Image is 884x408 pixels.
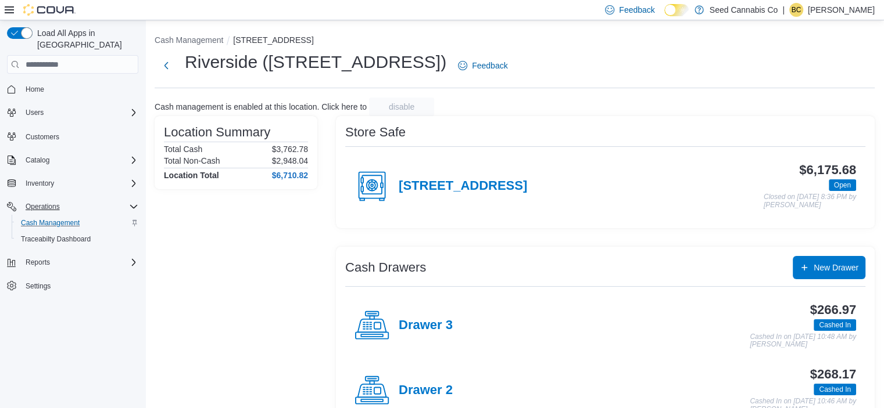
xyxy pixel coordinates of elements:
[399,318,453,333] h4: Drawer 3
[21,130,64,144] a: Customers
[792,3,801,17] span: BC
[21,255,55,269] button: Reports
[21,200,65,214] button: Operations
[26,281,51,291] span: Settings
[750,333,856,349] p: Cashed In on [DATE] 10:48 AM by [PERSON_NAME]
[21,106,138,120] span: Users
[2,104,143,121] button: Users
[21,218,80,228] span: Cash Management
[21,106,48,120] button: Users
[782,3,785,17] p: |
[808,3,875,17] p: [PERSON_NAME]
[33,27,138,50] span: Load All Apps in [GEOGRAPHIC_DATA]
[26,85,44,94] span: Home
[810,303,856,317] h3: $266.97
[7,76,138,324] nav: Complex example
[2,152,143,168] button: Catalog
[26,258,50,267] span: Reports
[21,176,138,190] span: Inventory
[789,3,803,17] div: Bonnie Caldwell
[23,4,76,16] img: Cova
[21,82,138,96] span: Home
[164,145,202,154] h6: Total Cash
[26,108,44,117] span: Users
[155,54,178,77] button: Next
[764,193,856,209] p: Closed on [DATE] 8:36 PM by [PERSON_NAME]
[814,262,858,273] span: New Drawer
[2,175,143,192] button: Inventory
[345,125,406,139] h3: Store Safe
[233,35,313,45] button: [STREET_ADDRESS]
[21,153,138,167] span: Catalog
[21,279,138,293] span: Settings
[664,16,665,17] span: Dark Mode
[12,215,143,231] button: Cash Management
[2,81,143,98] button: Home
[16,216,84,230] a: Cash Management
[814,384,856,395] span: Cashed In
[2,277,143,294] button: Settings
[21,129,138,143] span: Customers
[810,367,856,381] h3: $268.17
[819,384,851,395] span: Cashed In
[12,231,143,247] button: Traceabilty Dashboard
[21,255,138,269] span: Reports
[272,145,308,154] p: $3,762.78
[389,101,414,113] span: disable
[2,254,143,270] button: Reports
[453,54,512,77] a: Feedback
[164,171,219,180] h4: Location Total
[26,156,49,165] span: Catalog
[164,156,220,165] h6: Total Non-Cash
[16,232,95,246] a: Traceabilty Dashboard
[710,3,778,17] p: Seed Cannabis Co
[21,176,59,190] button: Inventory
[155,35,223,45] button: Cash Management
[829,179,856,191] span: Open
[21,279,55,293] a: Settings
[472,60,507,71] span: Feedback
[793,256,865,279] button: New Drawer
[21,153,54,167] button: Catalog
[26,202,60,211] span: Operations
[155,34,875,48] nav: An example of EuiBreadcrumbs
[2,128,143,145] button: Customers
[619,4,654,16] span: Feedback
[819,320,851,330] span: Cashed In
[164,125,270,139] h3: Location Summary
[272,171,308,180] h4: $6,710.82
[834,180,851,190] span: Open
[814,319,856,331] span: Cashed In
[399,179,527,194] h4: [STREET_ADDRESS]
[345,261,426,275] h3: Cash Drawers
[26,179,54,188] span: Inventory
[16,232,138,246] span: Traceabilty Dashboard
[185,50,446,74] h1: Riverside ([STREET_ADDRESS])
[21,200,138,214] span: Operations
[664,4,689,16] input: Dark Mode
[155,102,367,111] p: Cash management is enabled at this location. Click here to
[399,383,453,398] h4: Drawer 2
[799,163,856,177] h3: $6,175.68
[16,216,138,230] span: Cash Management
[21,82,49,96] a: Home
[369,98,434,116] button: disable
[26,132,59,142] span: Customers
[272,156,308,165] p: $2,948.04
[2,198,143,215] button: Operations
[21,234,91,244] span: Traceabilty Dashboard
